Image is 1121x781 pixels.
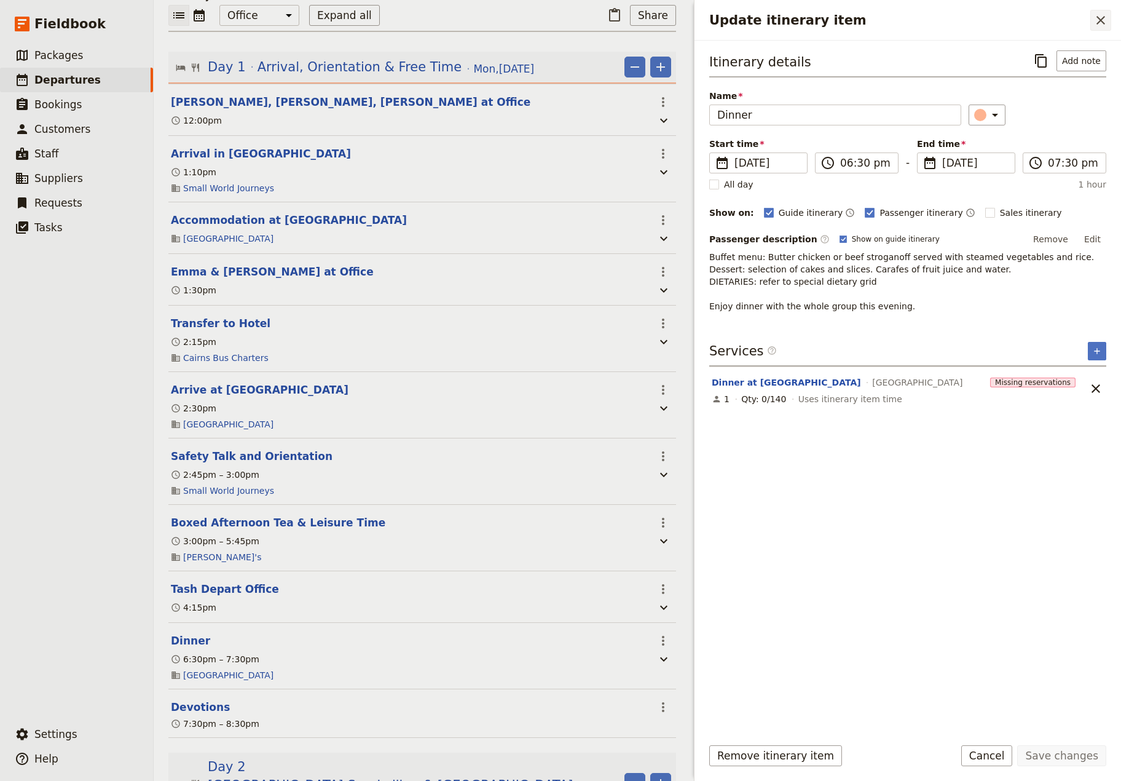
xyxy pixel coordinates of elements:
[34,728,77,740] span: Settings
[1017,745,1106,766] button: Save changes
[630,5,676,26] button: Share
[183,232,273,245] a: [GEOGRAPHIC_DATA]
[171,700,230,715] button: Edit this itinerary item
[715,156,730,170] span: ​
[168,5,189,26] button: List view
[34,197,82,209] span: Requests
[208,758,246,776] span: Day 2
[171,264,374,279] button: Edit this itinerary item
[906,155,910,173] span: -
[1079,178,1106,191] span: 1 hour
[653,446,674,467] button: Actions
[1056,50,1106,71] button: Add note
[171,383,348,397] button: Edit this itinerary item
[820,234,830,244] span: ​
[709,233,830,245] label: Passenger description
[966,205,975,220] button: Time shown on passenger itinerary
[653,210,674,231] button: Actions
[852,234,940,244] span: Show on guide itinerary
[917,138,1015,150] span: End time
[1079,230,1106,248] button: Edit
[183,669,273,681] a: [GEOGRAPHIC_DATA]
[709,90,961,102] span: Name
[171,402,216,414] div: 2:30pm
[1000,207,1062,219] span: Sales itinerary
[653,379,674,400] button: Actions
[171,213,407,228] button: Edit this itinerary item
[653,261,674,282] button: Actions
[709,745,842,766] button: Remove itinerary item
[872,376,962,389] span: [GEOGRAPHIC_DATA]
[171,535,259,547] div: 3:00pm – 5:45pm
[258,58,462,76] span: Arrival, Orientation & Free Time
[767,346,777,355] span: ​
[712,376,861,389] button: Edit this service option
[709,251,1106,312] p: Buffet menu: Butter chicken or beef stroganoff served with steamed vegetables and rice. Dessert: ...
[709,138,808,150] span: Start time
[171,449,332,464] button: Edit this itinerary item
[309,5,380,26] button: Expand all
[34,221,63,234] span: Tasks
[171,515,385,530] button: Edit this itinerary item
[1085,378,1106,399] button: Unlink service
[734,156,800,170] span: [DATE]
[879,207,962,219] span: Passenger itinerary
[1028,156,1043,170] span: ​
[1048,156,1098,170] input: ​
[922,156,937,170] span: ​
[183,418,273,430] a: [GEOGRAPHIC_DATA]
[1028,230,1074,248] button: Remove
[712,393,730,405] div: 1
[34,74,101,86] span: Departures
[171,653,259,665] div: 6:30pm – 7:30pm
[171,718,259,730] div: 7:30pm – 8:30pm
[604,5,625,26] button: Paste itinerary item
[653,512,674,533] button: Actions
[171,284,216,296] div: 1:30pm
[34,148,59,160] span: Staff
[171,336,216,348] div: 2:15pm
[176,58,534,76] button: Edit day information
[183,352,269,364] a: Cairns Bus Charters
[767,346,777,360] span: ​
[171,166,216,178] div: 1:10pm
[624,57,645,77] button: Remove
[34,49,83,61] span: Packages
[183,551,261,563] a: [PERSON_NAME]'s
[779,207,843,219] span: Guide itinerary
[171,469,259,481] div: 2:45pm – 3:00pm
[975,108,1002,122] div: ​
[1090,10,1111,31] button: Close drawer
[208,58,246,76] span: Day 1
[1088,342,1106,360] button: Add service inclusion
[653,143,674,164] button: Actions
[34,172,83,184] span: Suppliers
[183,485,274,497] a: Small World Journeys
[709,11,1090,30] h2: Update itinerary item
[653,313,674,334] button: Actions
[473,61,534,76] span: Mon , [DATE]
[34,15,106,33] span: Fieldbook
[709,105,961,125] input: Name
[798,393,902,405] span: Uses itinerary item time
[34,753,58,765] span: Help
[189,5,210,26] button: Calendar view
[171,601,216,614] div: 4:15pm
[709,207,754,219] div: Show on:
[171,95,530,109] button: Edit this itinerary item
[653,92,674,113] button: Actions
[990,378,1076,387] span: Missing reservations
[650,57,671,77] button: Add
[653,697,674,718] button: Actions
[709,53,811,71] h3: Itinerary details
[709,342,777,360] h3: Services
[34,98,82,111] span: Bookings
[171,633,210,648] button: Edit this itinerary item
[183,182,274,194] a: Small World Journeys
[653,630,674,651] button: Actions
[741,393,786,405] div: Qty: 0/140
[845,205,855,220] button: Time shown on guide itinerary
[171,316,270,331] button: Edit this itinerary item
